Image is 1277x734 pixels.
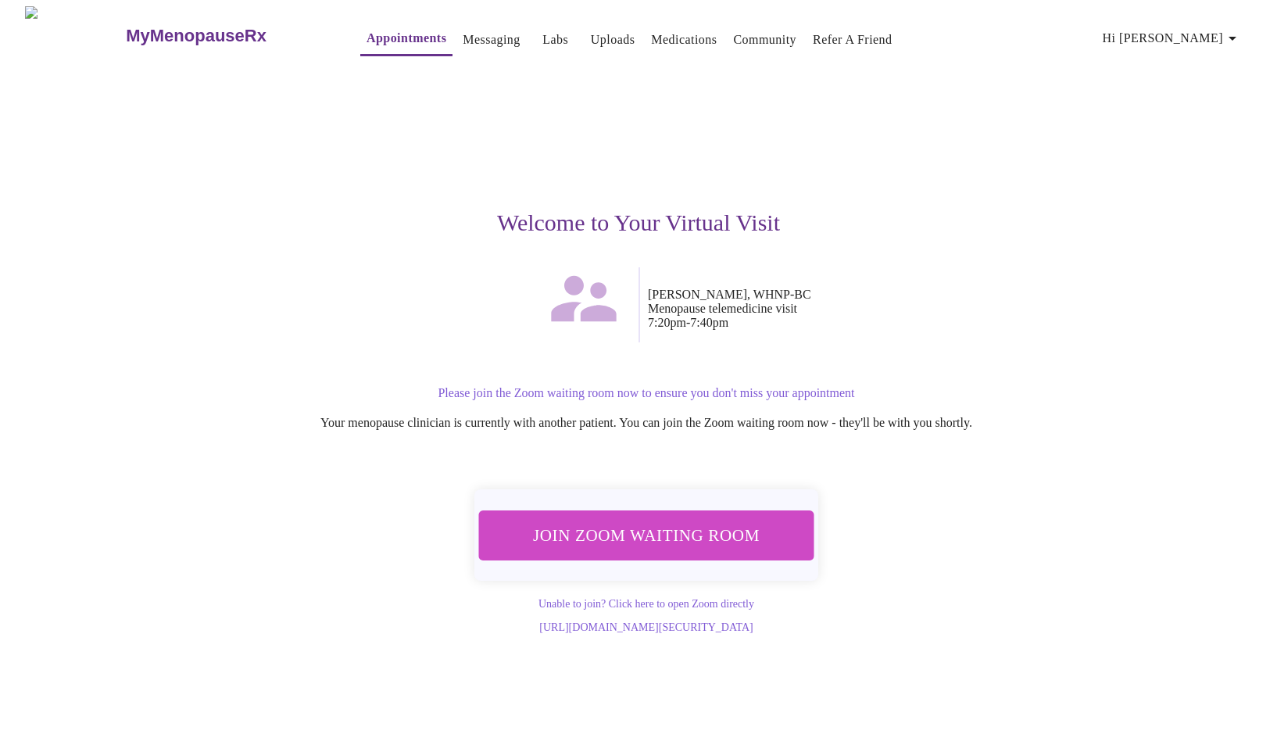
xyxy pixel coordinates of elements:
a: [URL][DOMAIN_NAME][SECURITY_DATA] [539,621,753,633]
a: Unable to join? Click here to open Zoom directly [538,598,754,610]
button: Messaging [456,24,526,55]
p: Your menopause clinician is currently with another patient. You can join the Zoom waiting room no... [173,416,1120,430]
span: Join Zoom Waiting Room [499,521,793,550]
span: Hi [PERSON_NAME] [1103,27,1242,49]
img: MyMenopauseRx Logo [25,6,124,65]
a: Labs [542,29,568,51]
a: Medications [651,29,717,51]
h3: Welcome to Your Virtual Visit [157,209,1120,236]
button: Medications [645,24,723,55]
button: Uploads [585,24,642,55]
button: Community [727,24,803,55]
h3: MyMenopauseRx [126,26,266,46]
a: Refer a Friend [813,29,892,51]
p: Please join the Zoom waiting room now to ensure you don't miss your appointment [173,386,1120,400]
button: Labs [531,24,581,55]
p: [PERSON_NAME], WHNP-BC Menopause telemedicine visit 7:20pm - 7:40pm [648,288,1120,330]
a: Appointments [367,27,446,49]
button: Join Zoom Waiting Room [479,510,814,560]
a: Uploads [591,29,635,51]
button: Appointments [360,23,452,56]
button: Hi [PERSON_NAME] [1096,23,1248,54]
a: MyMenopauseRx [124,9,329,63]
a: Messaging [463,29,520,51]
button: Refer a Friend [807,24,899,55]
a: Community [733,29,796,51]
